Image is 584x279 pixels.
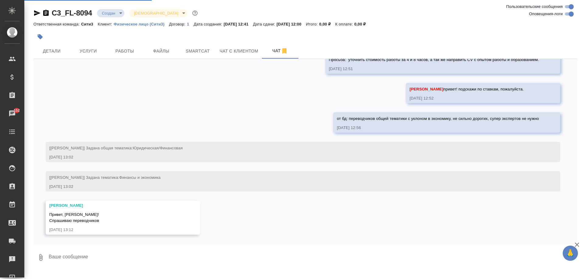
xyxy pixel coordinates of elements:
div: [DATE] 13:12 [49,227,179,233]
div: [DATE] 12:56 [337,125,539,131]
p: Физическое лицо (Сити3) [114,22,169,26]
span: [PERSON_NAME] [409,87,443,91]
span: Файлы [147,47,176,55]
p: Ответственная команда: [33,22,81,26]
span: Финансы и экономика [119,175,161,180]
a: 1 [187,21,193,26]
a: C3_FL-8094 [52,9,92,17]
svg: Отписаться [281,47,288,55]
div: Создан [129,9,187,17]
span: Детали [37,47,66,55]
span: от бд: переводчиков общей тематики с уклоном в экономику, не сильно дорогих, супер экспертов не н... [337,116,539,121]
button: Добавить тэг [33,30,47,43]
span: Оповещения-логи [529,11,563,17]
div: [DATE] 12:51 [329,66,539,72]
p: Сити3 [81,22,98,26]
span: Юридическая/Финансовая [133,146,182,150]
div: [DATE] 12:52 [409,95,539,101]
span: Услуги [74,47,103,55]
p: [DATE] 12:41 [224,22,253,26]
button: 🙏 [563,246,578,261]
span: Smartcat [183,47,212,55]
span: Привет, [PERSON_NAME]! Спрашиваю переводчиков [49,212,99,223]
p: [DATE] 12:00 [276,22,306,26]
span: Чат [266,47,295,55]
div: [PERSON_NAME] [49,202,179,209]
span: Чат с клиентом [220,47,258,55]
button: Создан [100,11,117,16]
p: Дата создания: [194,22,224,26]
p: К оплате: [335,22,354,26]
span: [[PERSON_NAME]] Задана тематика: [49,175,161,180]
p: Договор: [169,22,187,26]
span: 🙏 [565,247,575,260]
div: [DATE] 13:02 [49,184,539,190]
button: Скопировать ссылку для ЯМессенджера [33,9,41,17]
span: [[PERSON_NAME]] Задана общая тематика: [49,146,183,150]
span: 152 [10,107,24,114]
button: Доп статусы указывают на важность/срочность заказа [191,9,199,17]
p: 0,00 ₽ [354,22,370,26]
button: Скопировать ссылку [42,9,50,17]
p: 1 [187,22,193,26]
a: 152 [2,106,23,121]
p: Дата сдачи: [253,22,276,26]
span: привет! подскажи по ставкам, пожалуйста. [409,87,524,91]
p: Клиент: [98,22,113,26]
span: Работы [110,47,139,55]
button: [DEMOGRAPHIC_DATA] [132,11,180,16]
div: Создан [97,9,124,17]
a: Физическое лицо (Сити3) [114,21,169,26]
p: 0,00 ₽ [319,22,335,26]
span: Пользовательские сообщения [506,4,563,10]
p: Итого: [306,22,319,26]
div: [DATE] 13:02 [49,154,539,160]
